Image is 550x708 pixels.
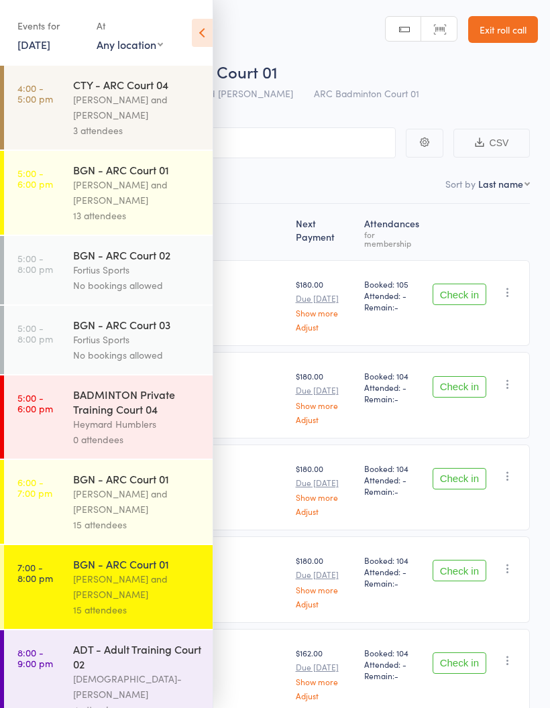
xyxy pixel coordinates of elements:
[296,278,353,331] div: $180.00
[73,162,201,177] div: BGN - ARC Court 01
[296,463,353,516] div: $180.00
[394,301,398,312] span: -
[433,284,486,305] button: Check in
[4,236,213,304] a: 5:00 -8:00 pmBGN - ARC Court 02Fortius SportsNo bookings allowed
[73,123,201,138] div: 3 attendees
[73,471,201,486] div: BGN - ARC Court 01
[73,387,201,416] div: BADMINTON Private Training Court 04
[73,671,201,702] div: [DEMOGRAPHIC_DATA]-[PERSON_NAME]
[17,392,53,414] time: 5:00 - 6:00 pm
[296,570,353,579] small: Due [DATE]
[296,370,353,423] div: $180.00
[73,278,201,293] div: No bookings allowed
[468,16,538,43] a: Exit roll call
[364,290,422,301] span: Attended: -
[17,37,50,52] a: [DATE]
[296,322,353,331] a: Adjust
[73,602,201,617] div: 15 attendees
[296,554,353,607] div: $180.00
[364,670,422,681] span: Remain:
[433,560,486,581] button: Check in
[364,658,422,670] span: Attended: -
[364,485,422,497] span: Remain:
[73,332,201,347] div: Fortius Sports
[296,415,353,424] a: Adjust
[364,554,422,566] span: Booked: 104
[73,317,201,332] div: BGN - ARC Court 03
[17,562,53,583] time: 7:00 - 8:00 pm
[17,253,53,274] time: 5:00 - 8:00 pm
[4,545,213,629] a: 7:00 -8:00 pmBGN - ARC Court 01[PERSON_NAME] and [PERSON_NAME]15 attendees
[73,571,201,602] div: [PERSON_NAME] and [PERSON_NAME]
[364,393,422,404] span: Remain:
[73,92,201,123] div: [PERSON_NAME] and [PERSON_NAME]
[17,82,53,104] time: 4:00 - 5:00 pm
[314,86,419,100] span: ARC Badminton Court 01
[478,177,523,190] div: Last name
[73,347,201,363] div: No bookings allowed
[73,432,201,447] div: 0 attendees
[296,493,353,501] a: Show more
[296,294,353,303] small: Due [DATE]
[433,376,486,398] button: Check in
[296,308,353,317] a: Show more
[17,477,52,498] time: 6:00 - 7:00 pm
[17,647,53,668] time: 8:00 - 9:00 pm
[394,670,398,681] span: -
[4,306,213,374] a: 5:00 -8:00 pmBGN - ARC Court 03Fortius SportsNo bookings allowed
[296,599,353,608] a: Adjust
[296,662,353,672] small: Due [DATE]
[364,278,422,290] span: Booked: 105
[73,208,201,223] div: 13 attendees
[73,247,201,262] div: BGN - ARC Court 02
[73,642,201,671] div: ADT - Adult Training Court 02
[4,375,213,459] a: 5:00 -6:00 pmBADMINTON Private Training Court 04Heymard Humblers0 attendees
[73,416,201,432] div: Heymard Humblers
[433,468,486,489] button: Check in
[73,486,201,517] div: [PERSON_NAME] and [PERSON_NAME]
[296,401,353,410] a: Show more
[17,322,53,344] time: 5:00 - 8:00 pm
[290,210,359,254] div: Next Payment
[364,474,422,485] span: Attended: -
[364,566,422,577] span: Attended: -
[394,485,398,497] span: -
[445,177,476,190] label: Sort by
[364,301,422,312] span: Remain:
[97,37,163,52] div: Any location
[296,647,353,700] div: $162.00
[394,577,398,589] span: -
[17,168,53,189] time: 5:00 - 6:00 pm
[364,647,422,658] span: Booked: 104
[364,577,422,589] span: Remain:
[296,585,353,594] a: Show more
[296,677,353,686] a: Show more
[359,210,427,254] div: Atten­dances
[4,460,213,544] a: 6:00 -7:00 pmBGN - ARC Court 01[PERSON_NAME] and [PERSON_NAME]15 attendees
[453,129,530,158] button: CSV
[4,151,213,235] a: 5:00 -6:00 pmBGN - ARC Court 01[PERSON_NAME] and [PERSON_NAME]13 attendees
[364,381,422,393] span: Attended: -
[364,230,422,247] div: for membership
[433,652,486,674] button: Check in
[296,691,353,700] a: Adjust
[296,386,353,395] small: Due [DATE]
[73,556,201,571] div: BGN - ARC Court 01
[73,262,201,278] div: Fortius Sports
[97,15,163,37] div: At
[296,478,353,487] small: Due [DATE]
[73,517,201,532] div: 15 attendees
[73,177,201,208] div: [PERSON_NAME] and [PERSON_NAME]
[73,77,201,92] div: CTY - ARC Court 04
[394,393,398,404] span: -
[4,66,213,150] a: 4:00 -5:00 pmCTY - ARC Court 04[PERSON_NAME] and [PERSON_NAME]3 attendees
[364,463,422,474] span: Booked: 104
[17,15,83,37] div: Events for
[364,370,422,381] span: Booked: 104
[296,507,353,516] a: Adjust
